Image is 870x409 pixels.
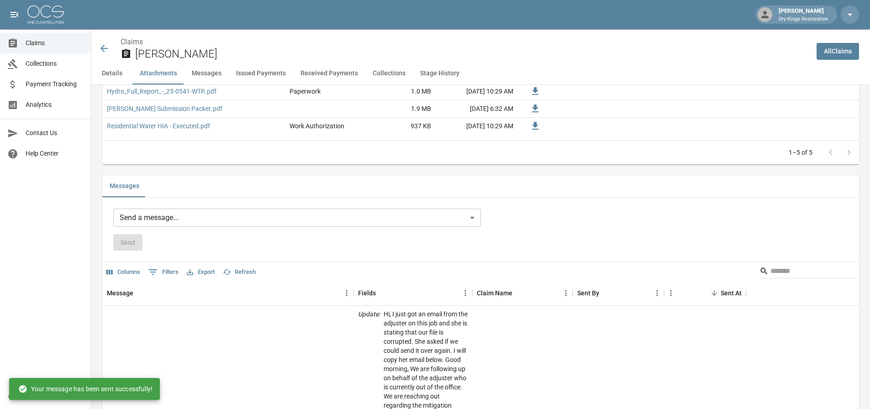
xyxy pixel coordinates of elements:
div: Search [759,264,857,280]
button: Menu [459,286,472,300]
div: [PERSON_NAME] [775,6,832,23]
div: [DATE] 10:29 AM [436,118,518,135]
span: Payment Tracking [26,79,84,89]
button: Refresh [221,265,258,279]
button: Issued Payments [229,63,293,84]
button: Export [185,265,217,279]
div: Work Authorization [290,121,344,131]
div: related-list tabs [102,175,859,197]
button: Menu [664,286,678,300]
button: Sort [708,287,721,299]
div: Sent At [664,280,746,306]
button: Sort [599,287,612,299]
button: Messages [185,63,229,84]
button: Stage History [413,63,467,84]
a: AllClaims [817,43,859,60]
span: Help Center [26,149,84,158]
a: [PERSON_NAME] Submission Packet.pdf [107,104,222,113]
button: Select columns [104,265,142,279]
img: ocs-logo-white-transparent.png [27,5,64,24]
div: [DATE] 6:32 AM [436,100,518,118]
nav: breadcrumb [121,37,809,47]
div: Sent By [573,280,664,306]
div: Send a message... [113,209,481,227]
div: Sent At [721,280,742,306]
h2: [PERSON_NAME] [135,47,809,61]
div: 1.0 MB [367,83,436,100]
button: Sort [133,287,146,299]
div: Message [107,280,133,306]
button: Sort [512,287,525,299]
button: Menu [650,286,664,300]
a: Claims [121,37,143,46]
a: Residential Water HIA - Executed.pdf [107,121,210,131]
a: Hydro_Full_Report_-_25-0541-WTR.pdf [107,87,216,96]
button: Collections [365,63,413,84]
button: Sort [376,287,389,299]
span: Collections [26,59,84,68]
div: 1.9 MB [367,100,436,118]
button: Messages [102,175,147,197]
div: Fields [353,280,472,306]
p: Dry Kings Restoration [779,16,828,23]
div: Sent By [577,280,599,306]
button: Show filters [146,265,181,279]
button: open drawer [5,5,24,24]
div: © 2025 One Claim Solution [8,392,83,401]
div: 937 KB [367,118,436,135]
button: Menu [559,286,573,300]
div: Paperwork [290,87,321,96]
button: Details [91,63,132,84]
div: [DATE] 10:29 AM [436,83,518,100]
div: anchor tabs [91,63,870,84]
div: Fields [358,280,376,306]
span: Claims [26,38,84,48]
span: Contact Us [26,128,84,138]
button: Attachments [132,63,185,84]
button: Menu [340,286,353,300]
div: Claim Name [472,280,573,306]
span: Analytics [26,100,84,110]
div: Claim Name [477,280,512,306]
div: Message [102,280,353,306]
div: Your message has been sent successfully! [18,381,153,397]
p: 1–5 of 5 [789,148,812,157]
button: Received Payments [293,63,365,84]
